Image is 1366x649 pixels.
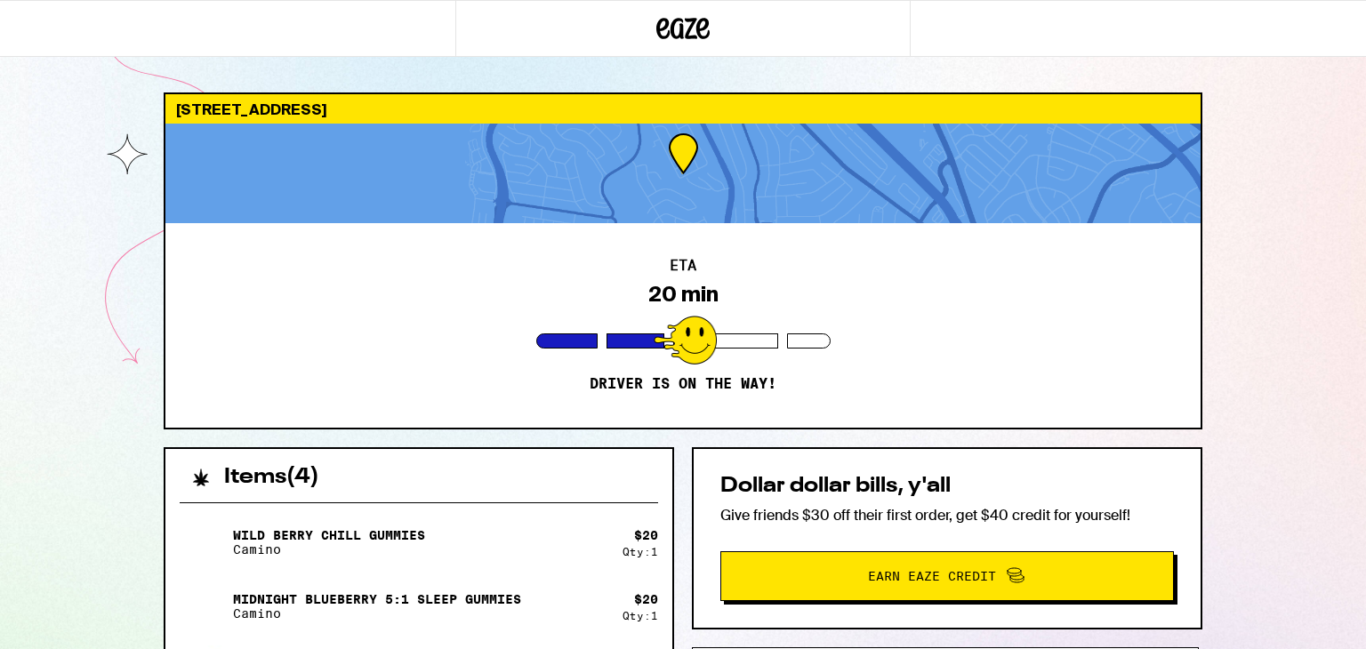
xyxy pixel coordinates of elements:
[590,375,776,393] p: Driver is on the way!
[165,94,1201,124] div: [STREET_ADDRESS]
[634,592,658,606] div: $ 20
[634,528,658,542] div: $ 20
[233,592,521,606] p: Midnight Blueberry 5:1 Sleep Gummies
[720,506,1174,525] p: Give friends $30 off their first order, get $40 credit for yourself!
[868,570,996,582] span: Earn Eaze Credit
[233,606,521,621] p: Camino
[11,12,128,27] span: Hi. Need any help?
[233,528,425,542] p: Wild Berry Chill Gummies
[670,259,696,273] h2: ETA
[180,517,229,567] img: Wild Berry Chill Gummies
[648,282,719,307] div: 20 min
[720,551,1174,601] button: Earn Eaze Credit
[233,542,425,557] p: Camino
[224,467,319,488] h2: Items ( 4 )
[720,476,1174,497] h2: Dollar dollar bills, y'all
[623,546,658,557] div: Qty: 1
[180,581,229,631] img: Midnight Blueberry 5:1 Sleep Gummies
[623,610,658,621] div: Qty: 1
